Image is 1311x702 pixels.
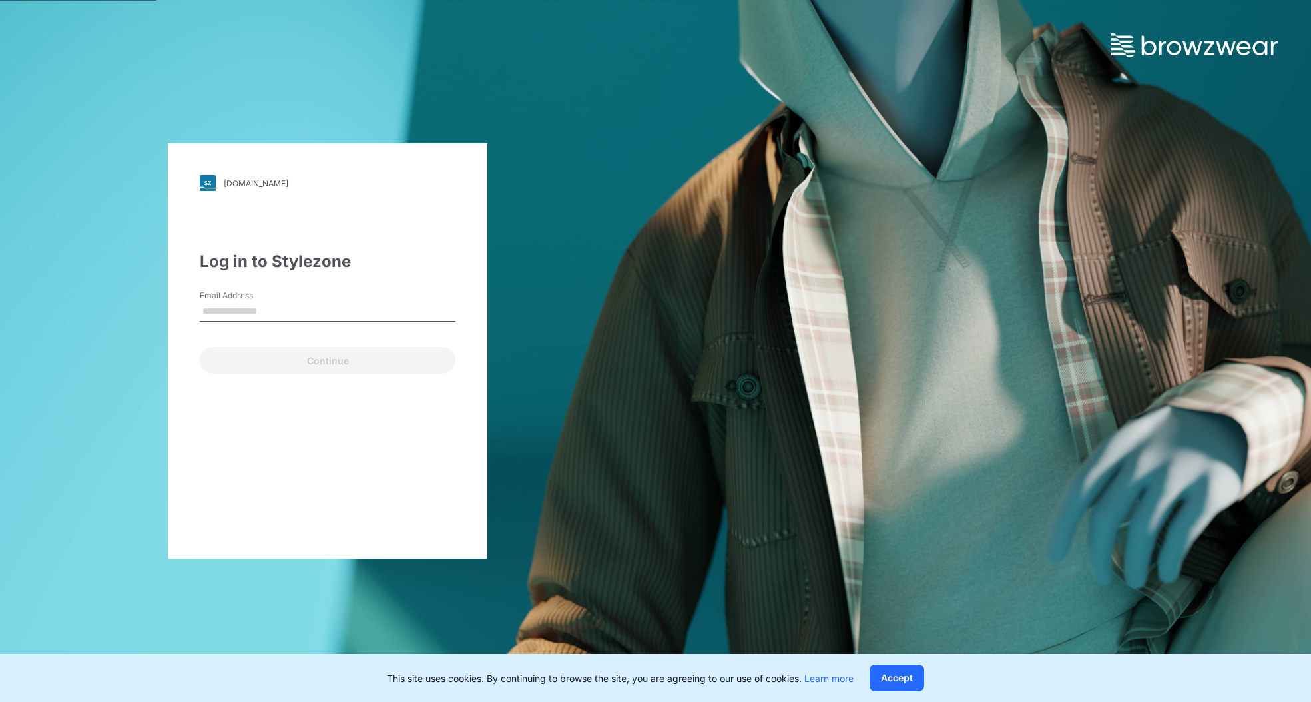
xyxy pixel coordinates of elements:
[200,290,293,302] label: Email Address
[387,671,854,685] p: This site uses cookies. By continuing to browse the site, you are agreeing to our use of cookies.
[1111,33,1278,57] img: browzwear-logo.73288ffb.svg
[200,175,216,191] img: svg+xml;base64,PHN2ZyB3aWR0aD0iMjgiIGhlaWdodD0iMjgiIHZpZXdCb3g9IjAgMCAyOCAyOCIgZmlsbD0ibm9uZSIgeG...
[870,665,924,691] button: Accept
[804,673,854,684] a: Learn more
[200,175,455,191] a: [DOMAIN_NAME]
[200,250,455,274] div: Log in to Stylezone
[224,178,288,188] div: [DOMAIN_NAME]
